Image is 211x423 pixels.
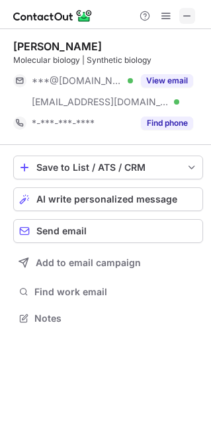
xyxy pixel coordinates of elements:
span: Send email [36,226,87,236]
span: ***@[DOMAIN_NAME] [32,75,123,87]
button: Find work email [13,283,203,301]
button: Reveal Button [141,74,193,87]
div: [PERSON_NAME] [13,40,102,53]
span: Notes [34,312,198,324]
button: Notes [13,309,203,328]
span: AI write personalized message [36,194,177,205]
button: Send email [13,219,203,243]
span: [EMAIL_ADDRESS][DOMAIN_NAME] [32,96,169,108]
div: Save to List / ATS / CRM [36,162,180,173]
div: Molecular biology | Synthetic biology [13,54,203,66]
img: ContactOut v5.3.10 [13,8,93,24]
span: Add to email campaign [36,258,141,268]
button: Reveal Button [141,117,193,130]
button: save-profile-one-click [13,156,203,179]
button: Add to email campaign [13,251,203,275]
button: AI write personalized message [13,187,203,211]
span: Find work email [34,286,198,298]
